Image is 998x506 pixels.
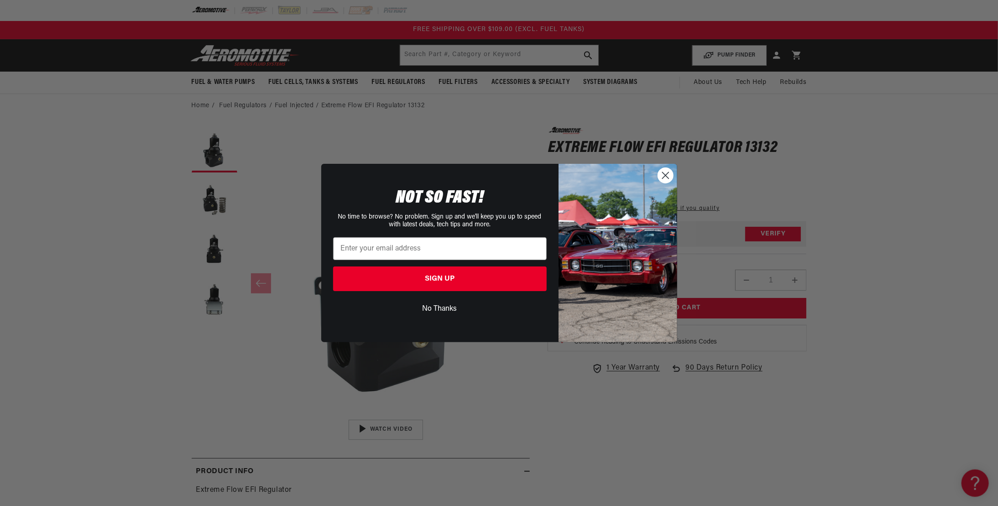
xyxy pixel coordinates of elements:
[338,214,542,228] span: No time to browse? No problem. Sign up and we'll keep you up to speed with latest deals, tech tip...
[559,164,677,342] img: 85cdd541-2605-488b-b08c-a5ee7b438a35.jpeg
[333,300,547,318] button: No Thanks
[658,167,674,183] button: Close dialog
[396,189,484,207] span: NOT SO FAST!
[333,237,547,260] input: Enter your email address
[333,266,547,291] button: SIGN UP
